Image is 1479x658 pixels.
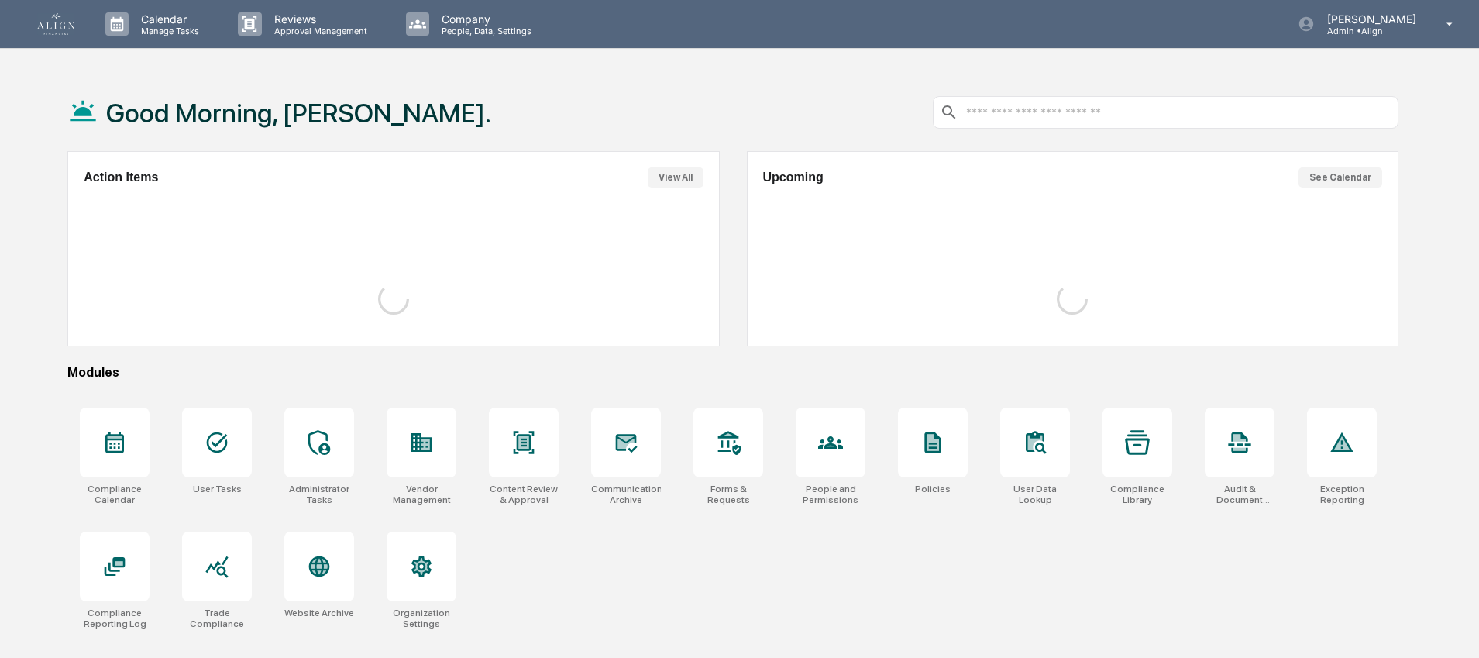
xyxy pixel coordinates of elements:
div: Website Archive [284,608,354,618]
div: Trade Compliance [182,608,252,629]
div: Vendor Management [387,484,456,505]
button: See Calendar [1298,167,1382,188]
p: Approval Management [262,26,375,36]
div: Organization Settings [387,608,456,629]
button: View All [648,167,703,188]
div: Audit & Document Logs [1205,484,1274,505]
div: Administrator Tasks [284,484,354,505]
p: Company [429,12,539,26]
p: Manage Tasks [129,26,207,36]
div: Communications Archive [591,484,661,505]
p: Calendar [129,12,207,26]
div: User Tasks [193,484,242,494]
div: Exception Reporting [1307,484,1377,505]
p: People, Data, Settings [429,26,539,36]
div: Compliance Library [1102,484,1172,505]
div: Forms & Requests [693,484,763,505]
p: Reviews [262,12,375,26]
div: Content Review & Approval [489,484,559,505]
h2: Upcoming [763,171,824,184]
img: logo [37,13,74,35]
div: Modules [67,365,1398,380]
p: [PERSON_NAME] [1315,12,1424,26]
div: Compliance Reporting Log [80,608,150,629]
h1: Good Morning, [PERSON_NAME]. [106,98,491,129]
p: Admin • Align [1315,26,1424,36]
div: User Data Lookup [1000,484,1070,505]
h2: Action Items [84,171,158,184]
div: People and Permissions [796,484,865,505]
div: Policies [915,484,951,494]
div: Compliance Calendar [80,484,150,505]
